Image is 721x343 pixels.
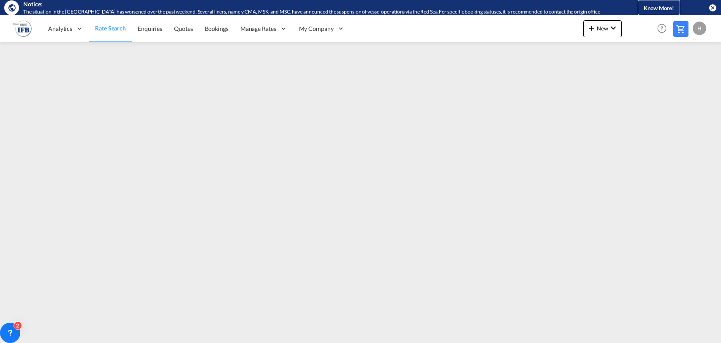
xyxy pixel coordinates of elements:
[8,3,16,12] md-icon: icon-earth
[587,23,597,33] md-icon: icon-plus 400-fg
[644,5,674,11] span: Know More!
[693,22,706,35] div: H
[23,8,610,16] div: The situation in the Red Sea has worsened over the past weekend. Several liners, namely CMA, MSK,...
[168,15,199,42] a: Quotes
[587,25,618,32] span: New
[240,25,276,33] span: Manage Rates
[132,15,168,42] a: Enquiries
[13,19,32,38] img: b628ab10256c11eeb52753acbc15d091.png
[95,25,126,32] span: Rate Search
[583,20,622,37] button: icon-plus 400-fgNewicon-chevron-down
[234,15,293,42] div: Manage Rates
[199,15,234,42] a: Bookings
[655,21,669,36] span: Help
[174,25,193,32] span: Quotes
[655,21,673,36] div: Help
[89,15,132,42] a: Rate Search
[138,25,162,32] span: Enquiries
[608,23,618,33] md-icon: icon-chevron-down
[48,25,72,33] span: Analytics
[299,25,334,33] span: My Company
[42,15,89,42] div: Analytics
[708,3,717,12] button: icon-close-circle
[205,25,229,32] span: Bookings
[293,15,351,42] div: My Company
